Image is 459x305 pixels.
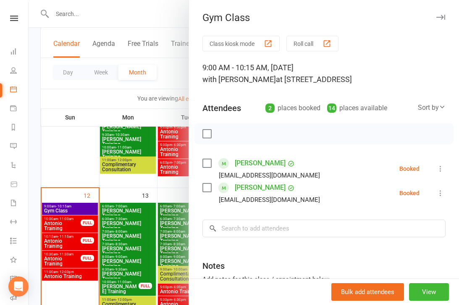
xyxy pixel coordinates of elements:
a: General attendance kiosk mode [10,270,29,289]
div: places available [327,102,387,114]
button: View [409,283,449,301]
div: [EMAIL_ADDRESS][DOMAIN_NAME] [219,194,320,205]
button: Roll call [286,36,338,51]
a: People [10,62,29,81]
div: Attendees [202,102,241,114]
div: Sort by [418,102,446,113]
div: Notes [202,260,225,272]
span: at [STREET_ADDRESS] [276,75,352,84]
div: Gym Class [189,12,459,24]
a: Payments [10,100,29,119]
a: What's New [10,251,29,270]
a: [PERSON_NAME] [235,181,286,194]
button: Class kiosk mode [202,36,280,51]
div: 9:00 AM - 10:15 AM, [DATE] [202,62,446,85]
a: Reports [10,119,29,138]
a: Dashboard [10,43,29,62]
div: places booked [265,102,320,114]
div: Add notes for this class / appointment below [202,274,446,284]
input: Search to add attendees [202,220,446,237]
span: with [PERSON_NAME] [202,75,276,84]
a: [PERSON_NAME] [235,156,286,170]
button: Bulk add attendees [331,283,404,301]
div: Open Intercom Messenger [8,276,29,297]
div: 2 [265,103,275,113]
div: Booked [399,190,420,196]
div: Booked [399,166,420,172]
a: Calendar [10,81,29,100]
a: Product Sales [10,175,29,194]
div: 14 [327,103,336,113]
div: [EMAIL_ADDRESS][DOMAIN_NAME] [219,170,320,181]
